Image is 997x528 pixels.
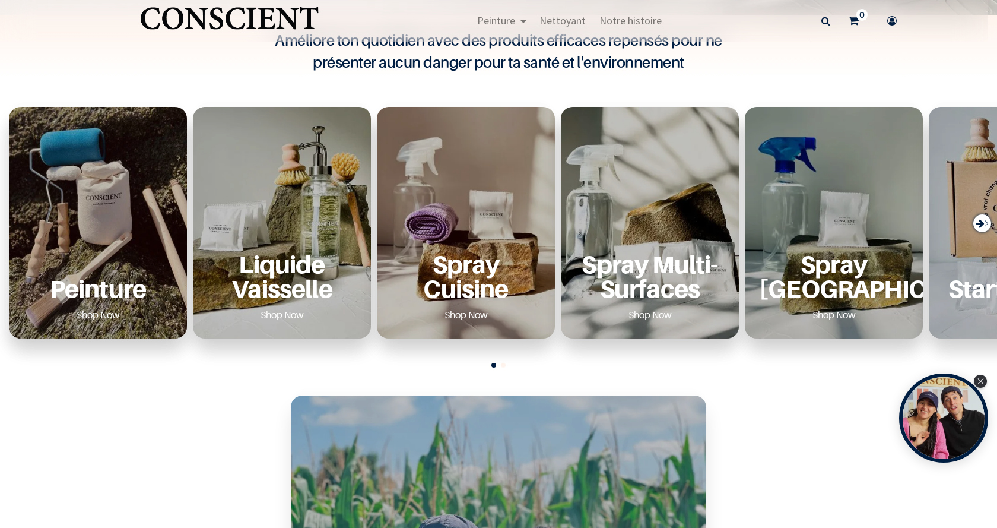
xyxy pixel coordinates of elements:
[391,252,541,301] a: Spray Cuisine
[377,107,555,339] div: 3 / 6
[9,107,187,339] div: 1 / 6
[899,374,988,463] div: Tolstoy bubble widget
[759,252,909,301] a: Spray [GEOGRAPHIC_DATA]
[614,305,686,324] a: Shop Now
[745,107,923,339] div: 5 / 6
[246,305,318,324] a: Shop Now
[575,252,725,301] a: Spray Multi-Surfaces
[207,252,357,301] a: Liquide Vaisselle
[261,29,736,74] h4: Améliore ton quotidien avec des produits efficaces repensés pour ne présenter aucun danger pour t...
[539,14,586,27] span: Nettoyant
[856,9,868,21] sup: 0
[430,305,502,324] a: Shop Now
[491,363,496,368] span: Go to slide 1
[62,305,134,324] a: Shop Now
[974,375,987,388] div: Close Tolstoy widget
[798,305,870,324] a: Shop Now
[899,374,988,463] div: Open Tolstoy
[973,214,991,232] div: Next slide
[23,276,173,301] a: Peinture
[899,374,988,463] div: Open Tolstoy widget
[477,14,515,27] span: Peinture
[193,107,371,339] div: 2 / 6
[599,14,662,27] span: Notre histoire
[561,107,739,339] div: 4 / 6
[501,363,506,368] span: Go to slide 2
